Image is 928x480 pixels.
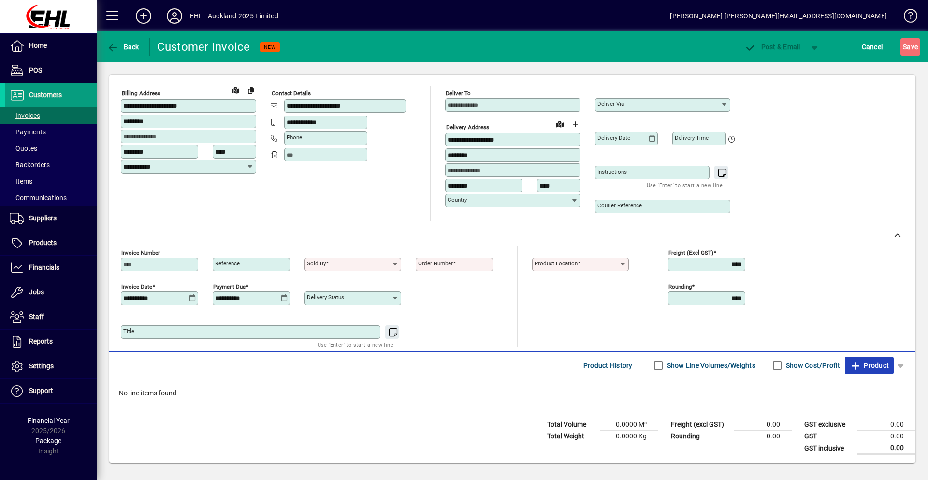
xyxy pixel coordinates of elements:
mat-label: Delivery status [307,294,344,301]
div: No line items found [109,378,915,408]
span: Package [35,437,61,445]
a: Knowledge Base [897,2,916,33]
span: Products [29,239,57,247]
div: EHL - Auckland 2025 Limited [190,8,278,24]
span: Suppliers [29,214,57,222]
span: Financials [29,263,59,271]
span: Reports [29,337,53,345]
mat-label: Phone [287,134,302,141]
a: Suppliers [5,206,97,231]
span: Payments [10,128,46,136]
span: Invoices [10,112,40,119]
a: Financials [5,256,97,280]
a: Products [5,231,97,255]
a: Reports [5,330,97,354]
mat-label: Delivery time [675,134,709,141]
a: Quotes [5,140,97,157]
span: Home [29,42,47,49]
a: Invoices [5,107,97,124]
td: 0.00 [857,431,915,442]
label: Show Cost/Profit [784,361,840,370]
mat-label: Payment due [213,283,246,290]
span: Cancel [862,39,883,55]
mat-label: Deliver via [597,101,624,107]
mat-label: Delivery date [597,134,630,141]
button: Back [104,38,142,56]
span: Quotes [10,145,37,152]
td: Total Volume [542,419,600,431]
mat-label: Product location [535,260,578,267]
a: Support [5,379,97,403]
mat-label: Instructions [597,168,627,175]
mat-label: Invoice date [121,283,152,290]
app-page-header-button: Back [97,38,150,56]
mat-label: Rounding [668,283,692,290]
a: Backorders [5,157,97,173]
button: Copy to Delivery address [243,83,259,98]
td: 0.00 [857,442,915,454]
span: Back [107,43,139,51]
mat-label: Deliver To [446,90,471,97]
a: View on map [552,116,567,131]
button: Cancel [859,38,885,56]
span: Communications [10,194,67,202]
mat-label: Title [123,328,134,335]
span: Product [850,358,889,373]
span: POS [29,66,42,74]
mat-hint: Use 'Enter' to start a new line [318,339,393,350]
td: Rounding [666,431,734,442]
mat-label: Sold by [307,260,326,267]
button: Save [900,38,920,56]
mat-label: Invoice number [121,249,160,256]
td: 0.00 [734,419,792,431]
span: Customers [29,91,62,99]
mat-label: Order number [418,260,453,267]
span: Product History [583,358,633,373]
mat-label: Reference [215,260,240,267]
span: Backorders [10,161,50,169]
td: GST [799,431,857,442]
td: GST inclusive [799,442,857,454]
span: Financial Year [28,417,70,424]
td: 0.0000 M³ [600,419,658,431]
td: Freight (excl GST) [666,419,734,431]
span: P [761,43,766,51]
a: Staff [5,305,97,329]
a: Payments [5,124,97,140]
button: Choose address [567,116,583,132]
span: Settings [29,362,54,370]
span: Items [10,177,32,185]
a: Settings [5,354,97,378]
td: 0.0000 Kg [600,431,658,442]
a: Communications [5,189,97,206]
mat-label: Freight (excl GST) [668,249,713,256]
a: Items [5,173,97,189]
mat-label: Courier Reference [597,202,642,209]
button: Product History [580,357,637,374]
button: Post & Email [739,38,805,56]
span: Support [29,387,53,394]
span: Staff [29,313,44,320]
span: ost & Email [744,43,800,51]
div: Customer Invoice [157,39,250,55]
button: Product [845,357,894,374]
mat-hint: Use 'Enter' to start a new line [647,179,723,190]
button: Profile [159,7,190,25]
a: View on map [228,82,243,98]
mat-label: Country [448,196,467,203]
a: Home [5,34,97,58]
a: POS [5,58,97,83]
td: GST exclusive [799,419,857,431]
td: 0.00 [734,431,792,442]
span: S [903,43,907,51]
label: Show Line Volumes/Weights [665,361,755,370]
div: [PERSON_NAME] [PERSON_NAME][EMAIL_ADDRESS][DOMAIN_NAME] [670,8,887,24]
button: Add [128,7,159,25]
td: 0.00 [857,419,915,431]
td: Total Weight [542,431,600,442]
span: NEW [264,44,276,50]
span: Jobs [29,288,44,296]
span: ave [903,39,918,55]
a: Jobs [5,280,97,305]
